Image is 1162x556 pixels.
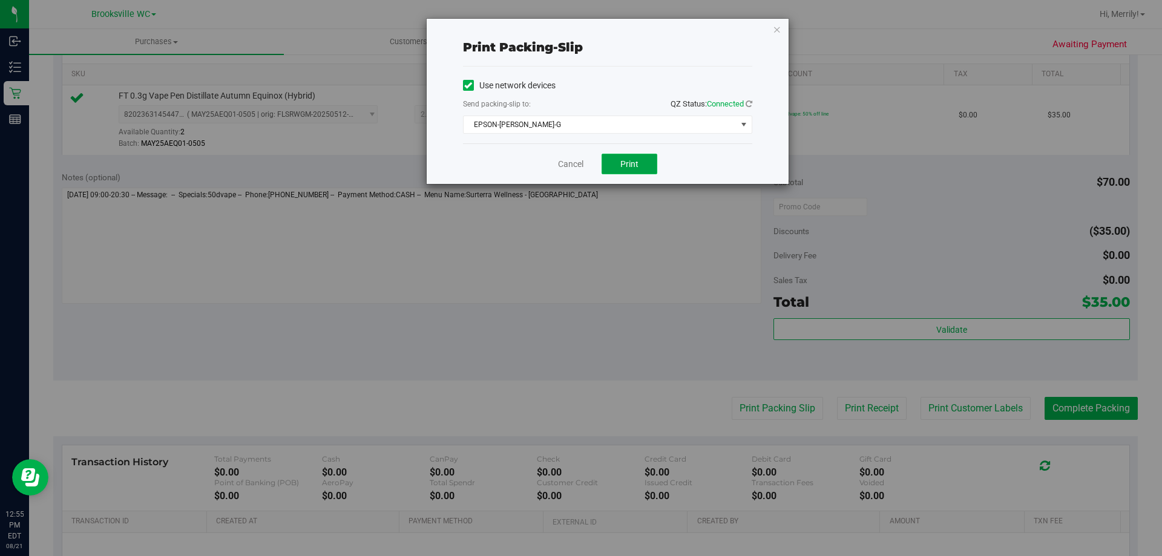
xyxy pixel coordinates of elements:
label: Send packing-slip to: [463,99,531,110]
span: select [736,116,751,133]
span: EPSON-[PERSON_NAME]-G [464,116,737,133]
span: Print packing-slip [463,40,583,54]
iframe: Resource center [12,459,48,495]
a: Cancel [558,158,583,171]
label: Use network devices [463,79,556,92]
span: Print [620,159,638,169]
span: QZ Status: [671,99,752,108]
button: Print [602,154,657,174]
span: Connected [707,99,744,108]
